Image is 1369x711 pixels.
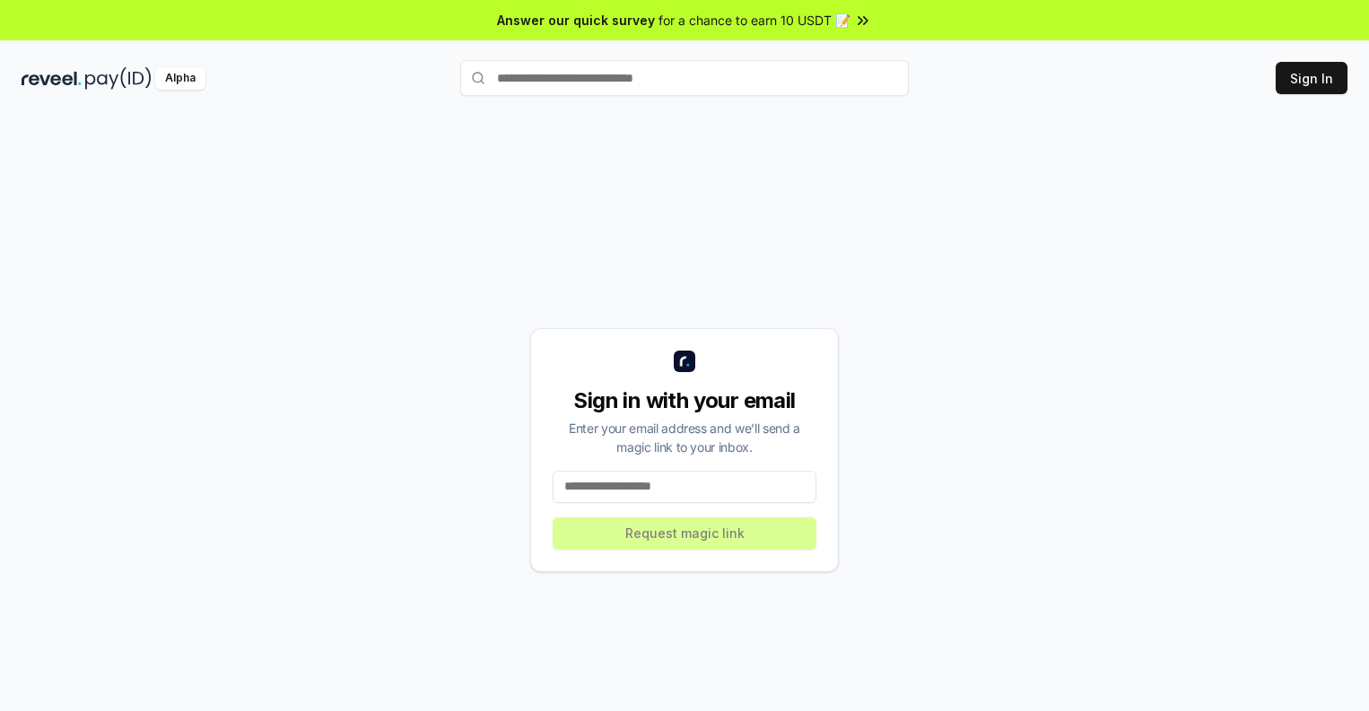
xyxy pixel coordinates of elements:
[22,67,82,90] img: reveel_dark
[674,351,695,372] img: logo_small
[1276,62,1347,94] button: Sign In
[553,419,816,456] div: Enter your email address and we’ll send a magic link to your inbox.
[553,386,816,415] div: Sign in with your email
[155,67,205,90] div: Alpha
[85,67,152,90] img: pay_id
[658,11,850,30] span: for a chance to earn 10 USDT 📝
[497,11,655,30] span: Answer our quick survey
